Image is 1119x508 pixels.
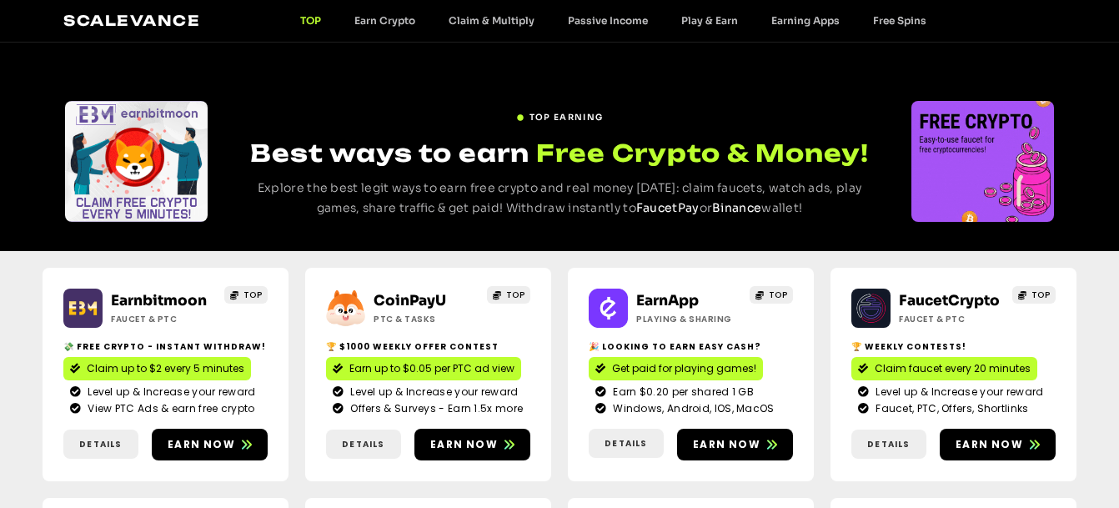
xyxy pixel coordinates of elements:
h2: 🎉 Looking to Earn Easy Cash? [589,340,793,353]
span: TOP [506,289,525,301]
p: Explore the best legit ways to earn free crypto and real money [DATE]: claim faucets, watch ads, ... [239,179,881,219]
span: Level up & Increase your reward [346,385,518,400]
div: Slides [65,101,208,222]
a: CoinPayU [374,292,446,309]
a: Passive Income [551,14,665,27]
a: Earn now [940,429,1056,460]
a: Details [589,429,664,458]
a: TOP [1012,286,1056,304]
h2: ptc & Tasks [374,313,478,325]
a: TOP [750,286,793,304]
a: TOP [224,286,268,304]
a: FaucetCrypto [899,292,1000,309]
span: Best ways to earn [250,138,529,168]
div: Slides [911,101,1054,222]
h2: 🏆 Weekly contests! [851,340,1056,353]
nav: Menu [284,14,943,27]
span: Earn now [430,437,498,452]
a: Earn now [677,429,793,460]
a: Details [851,430,926,459]
h2: 🏆 $1000 Weekly Offer contest [326,340,530,353]
a: Claim faucet every 20 minutes [851,357,1037,380]
span: Earn now [956,437,1023,452]
a: Claim & Multiply [432,14,551,27]
a: Binance [712,200,761,215]
span: Earn $0.20 per shared 1 GB [609,385,754,400]
span: Claim faucet every 20 minutes [875,361,1031,376]
h2: Faucet & PTC [111,313,215,325]
a: TOP [284,14,338,27]
span: Details [867,438,910,450]
span: View PTC Ads & earn free crypto [83,401,254,416]
span: Level up & Increase your reward [871,385,1043,400]
span: Earn up to $0.05 per PTC ad view [349,361,514,376]
span: Claim up to $2 every 5 minutes [87,361,244,376]
span: Earn now [693,437,760,452]
span: Faucet, PTC, Offers, Shortlinks [871,401,1028,416]
span: Get paid for playing games! [612,361,756,376]
a: Earn now [152,429,268,460]
a: Earn Crypto [338,14,432,27]
span: Free Crypto & Money! [536,137,869,169]
span: TOP [769,289,788,301]
a: Details [326,430,401,459]
span: TOP [1031,289,1051,301]
span: Details [342,438,384,450]
span: Details [79,438,122,450]
a: Earning Apps [755,14,856,27]
span: TOP [243,289,263,301]
a: Earn now [414,429,530,460]
span: Windows, Android, IOS, MacOS [609,401,774,416]
a: Claim up to $2 every 5 minutes [63,357,251,380]
h2: Playing & Sharing [636,313,740,325]
a: FaucetPay [636,200,700,215]
span: TOP EARNING [529,111,603,123]
a: Scalevance [63,12,200,29]
a: TOP EARNING [516,104,603,123]
a: Earnbitmoon [111,292,207,309]
span: Earn now [168,437,235,452]
a: TOP [487,286,530,304]
a: Get paid for playing games! [589,357,763,380]
span: Level up & Increase your reward [83,385,255,400]
a: Details [63,430,138,459]
a: Earn up to $0.05 per PTC ad view [326,357,521,380]
h2: Faucet & PTC [899,313,1003,325]
span: Details [605,437,647,450]
a: EarnApp [636,292,699,309]
a: Play & Earn [665,14,755,27]
a: Free Spins [856,14,943,27]
h2: 💸 Free crypto - Instant withdraw! [63,340,268,353]
span: Offers & Surveys - Earn 1.5x more [346,401,523,416]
